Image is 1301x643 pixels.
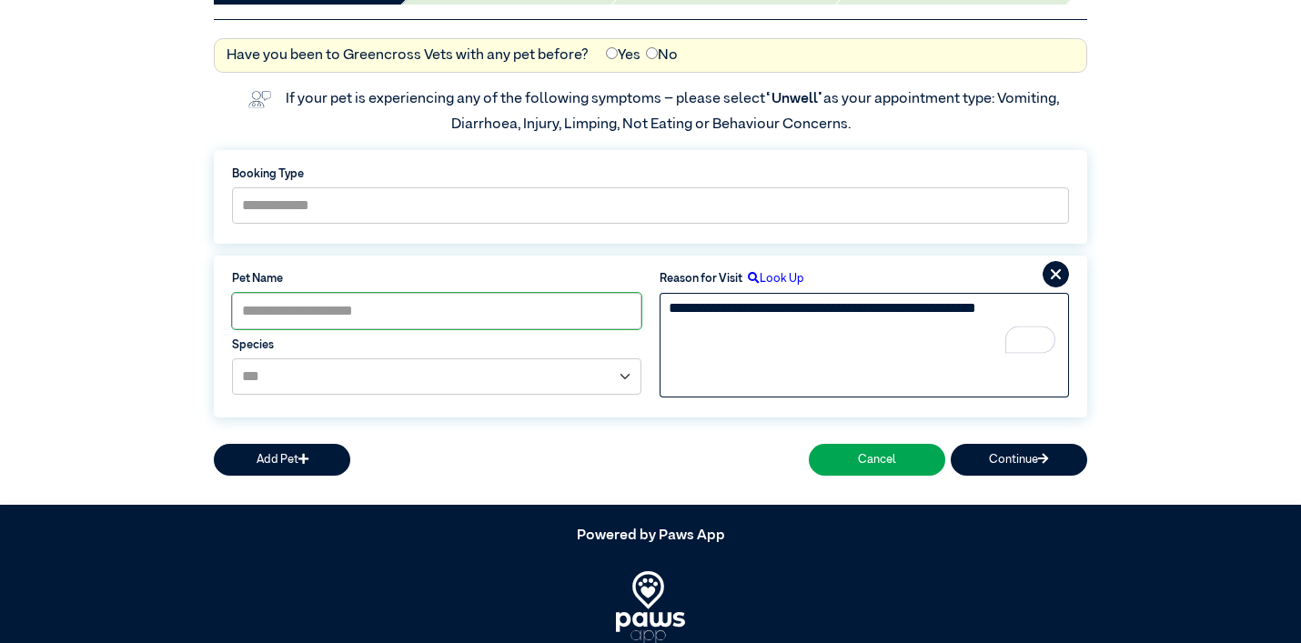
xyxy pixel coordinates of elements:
[232,337,641,354] label: Species
[742,270,804,287] label: Look Up
[646,45,678,66] label: No
[214,527,1087,545] h5: Powered by Paws App
[951,444,1087,476] button: Continue
[227,45,589,66] label: Have you been to Greencross Vets with any pet before?
[646,47,658,59] input: No
[606,47,618,59] input: Yes
[606,45,640,66] label: Yes
[660,270,742,287] label: Reason for Visit
[242,85,277,114] img: vet
[809,444,945,476] button: Cancel
[214,444,350,476] button: Add Pet
[765,92,823,106] span: “Unwell”
[286,92,1062,132] label: If your pet is experiencing any of the following symptoms – please select as your appointment typ...
[660,293,1069,362] textarea: To enrich screen reader interactions, please activate Accessibility in Grammarly extension settings
[232,270,641,287] label: Pet Name
[232,166,1069,183] label: Booking Type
